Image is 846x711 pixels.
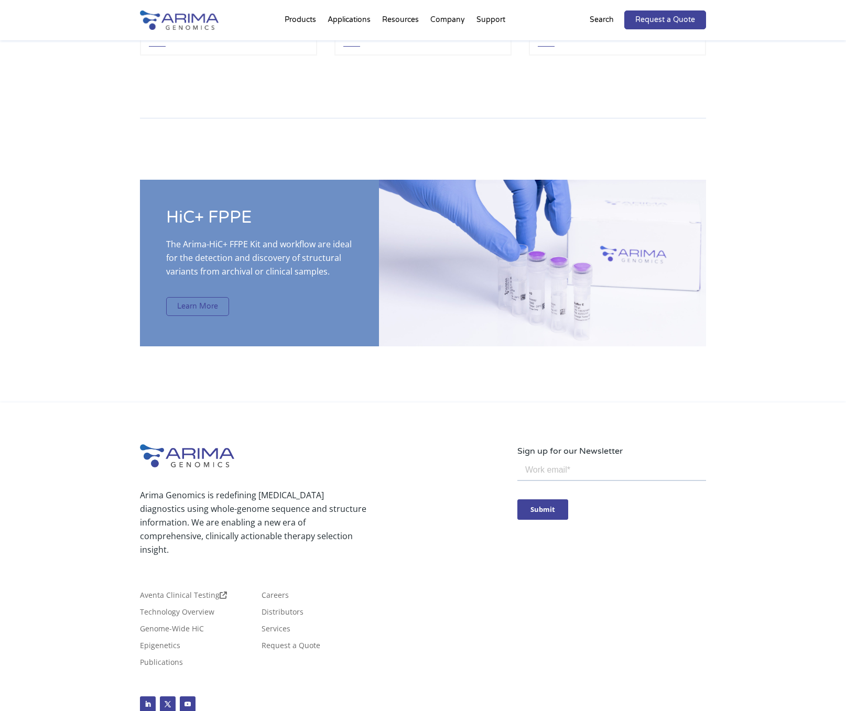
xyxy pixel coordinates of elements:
[262,642,320,653] a: Request a Quote
[140,642,180,653] a: Epigenetics
[166,297,229,316] a: Learn More
[140,10,219,30] img: Arima-Genomics-logo
[590,13,614,27] p: Search
[166,237,353,287] p: The Arima-HiC+ FFPE Kit and workflow are ideal for the detection and discovery of structural vari...
[262,592,289,603] a: Careers
[140,659,183,670] a: Publications
[140,608,214,620] a: Technology Overview
[379,180,706,346] img: HiC-Kit_Arima-Genomics-2.jpg
[517,458,706,527] iframe: Form 0
[624,10,706,29] a: Request a Quote
[517,444,706,458] p: Sign up for our Newsletter
[140,592,227,603] a: Aventa Clinical Testing
[262,625,290,637] a: Services
[140,488,366,556] p: Arima Genomics is redefining [MEDICAL_DATA] diagnostics using whole-genome sequence and structure...
[140,625,204,637] a: Genome-Wide HiC
[140,444,234,467] img: Arima-Genomics-logo
[166,206,353,237] h2: HiC+ FPPE
[262,608,303,620] a: Distributors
